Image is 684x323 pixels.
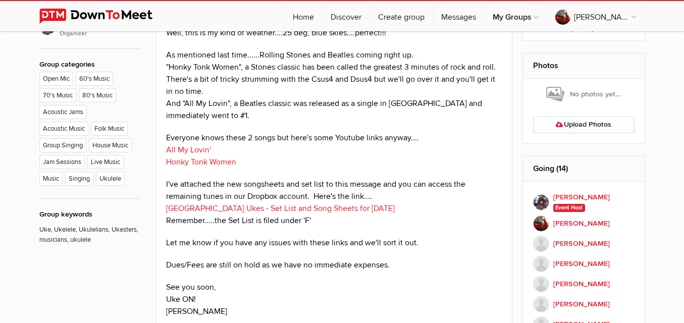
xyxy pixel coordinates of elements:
i: Organizer [60,29,140,38]
p: As mentioned last time......Rolling Stones and Beatles coming right up. "Honky Tonk Women", a Sto... [166,49,502,122]
a: Photos [533,61,558,71]
a: All My Lovin' [166,145,211,155]
p: See you soon, Uke ON! [PERSON_NAME] [166,281,502,317]
img: Carolyn Hafer [533,276,549,292]
a: [PERSON_NAME] [533,274,635,294]
a: Messages [433,1,484,31]
a: Honky Tonk Women [166,157,236,167]
a: [PERSON_NAME] [533,213,635,234]
a: [PERSON_NAME] [533,254,635,274]
b: [PERSON_NAME] [553,238,610,249]
p: I've attached the new songsheets and set list to this message and you can access the remaining tu... [166,178,502,227]
img: Marilyn Hardabura [533,296,549,312]
p: Dues/Fees are still on hold as we have no immediate expenses. [166,259,502,271]
p: Everyone knows these 2 songs but here's some Youtube links anyway.... [166,132,502,168]
img: DownToMeet [39,9,168,24]
a: [PERSON_NAME] [533,234,635,254]
a: Discover [323,1,370,31]
span: Event Host [553,204,585,212]
img: Colin Heydon [533,236,549,252]
p: Well, this is my kind of weather....25 deg, blue skies....perfect!!! [166,27,502,39]
a: Create group [370,1,433,31]
b: [PERSON_NAME] [553,299,610,310]
a: [PERSON_NAME] [533,294,635,314]
div: Group categories [39,59,140,70]
a: Upload Photos [533,116,635,133]
a: [GEOGRAPHIC_DATA] Ukes - Set List and Song Sheets for [DATE] [166,203,395,213]
a: [PERSON_NAME] Event Host [533,192,635,213]
b: [PERSON_NAME] [553,218,610,229]
a: [PERSON_NAME] [547,1,645,31]
img: Sandra Heydon [533,256,549,272]
a: My Groups [485,1,547,31]
div: Group keywords [39,209,140,220]
p: Let me know if you have any issues with these links and we'll sort it out. [166,237,502,249]
a: Home [285,1,322,31]
img: Brenda M [533,216,549,232]
b: [PERSON_NAME] [553,279,610,290]
p: Uke, Ukelele, Ukulelians, Ukesters, musicians, ukulele [39,220,140,245]
b: [PERSON_NAME] [553,258,610,270]
b: [PERSON_NAME] [553,192,610,203]
span: No photos yet... [546,86,621,103]
h2: Going (14) [533,156,635,181]
img: Elaine [533,194,549,210]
